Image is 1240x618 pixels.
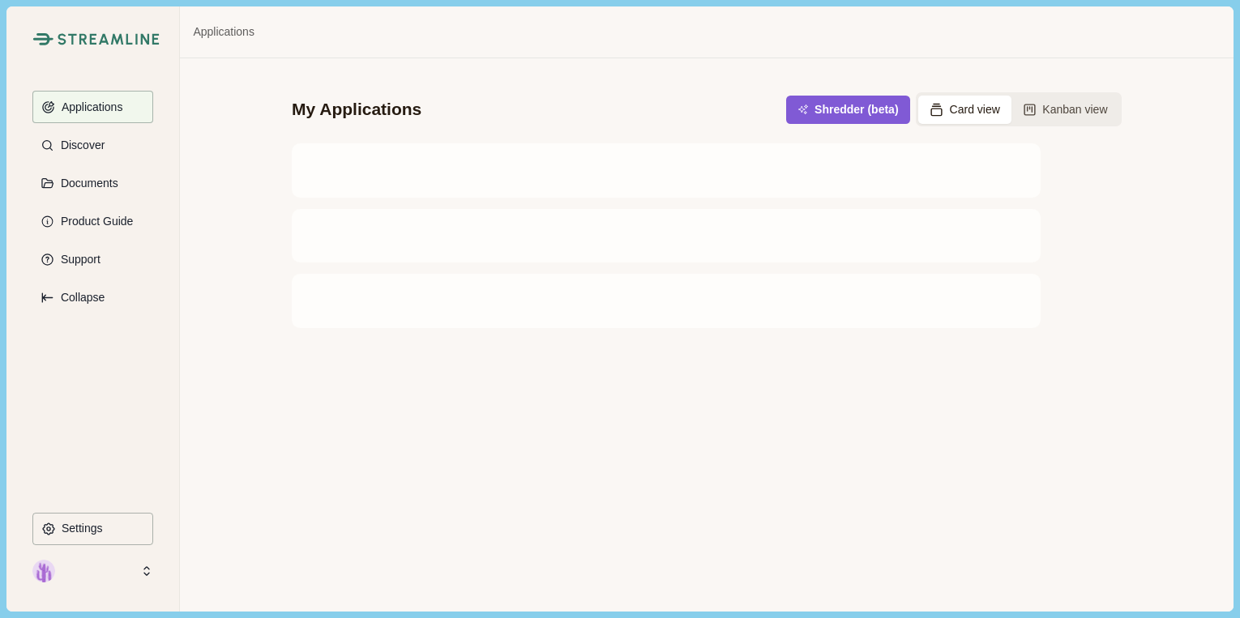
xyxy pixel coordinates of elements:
[56,100,123,114] p: Applications
[32,560,55,582] img: profile picture
[32,243,153,275] button: Support
[32,281,153,313] button: Expand
[58,33,160,45] img: Streamline Climate Logo
[918,96,1011,124] button: Card view
[32,513,153,551] a: Settings
[56,522,103,535] p: Settings
[193,23,254,40] a: Applications
[1011,96,1119,124] button: Kanban view
[55,253,100,266] p: Support
[32,513,153,545] button: Settings
[32,205,153,237] button: Product Guide
[55,177,118,190] p: Documents
[32,32,153,45] a: Streamline Climate LogoStreamline Climate Logo
[32,32,53,45] img: Streamline Climate Logo
[292,98,421,121] div: My Applications
[55,215,134,228] p: Product Guide
[32,129,153,161] button: Discover
[32,91,153,123] button: Applications
[786,96,909,124] button: Shredder (beta)
[55,291,105,305] p: Collapse
[32,167,153,199] button: Documents
[55,139,105,152] p: Discover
